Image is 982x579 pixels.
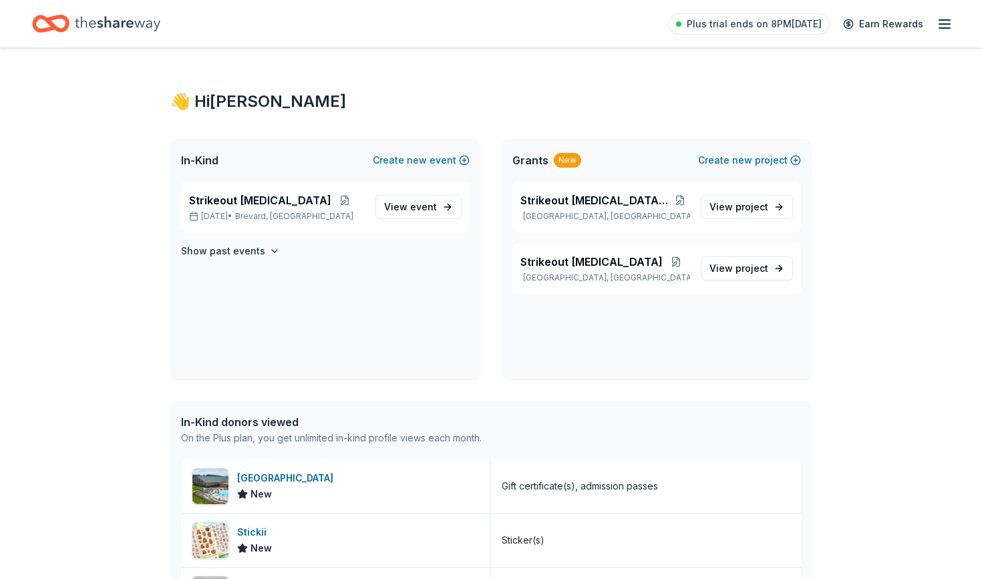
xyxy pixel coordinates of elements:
[181,243,280,259] button: Show past events
[192,522,228,558] img: Image for Stickii
[192,468,228,504] img: Image for Great Wolf Lodge
[520,211,690,222] p: [GEOGRAPHIC_DATA], [GEOGRAPHIC_DATA]
[407,152,427,168] span: new
[709,199,768,215] span: View
[520,254,663,270] span: Strikeout [MEDICAL_DATA]
[235,211,353,222] span: Brevard, [GEOGRAPHIC_DATA]
[668,13,830,35] a: Plus trial ends on 8PM[DATE]
[520,272,690,283] p: [GEOGRAPHIC_DATA], [GEOGRAPHIC_DATA]
[701,195,793,219] a: View project
[251,486,272,502] span: New
[237,470,339,486] div: [GEOGRAPHIC_DATA]
[410,201,437,212] span: event
[709,260,768,276] span: View
[512,152,548,168] span: Grants
[181,430,482,446] div: On the Plus plan, you get unlimited in-kind profile views each month.
[237,524,272,540] div: Stickii
[520,192,670,208] span: Strikeout [MEDICAL_DATA] fundraiser
[554,153,581,168] div: New
[384,199,437,215] span: View
[170,91,812,112] div: 👋 Hi [PERSON_NAME]
[32,8,160,39] a: Home
[373,152,470,168] button: Createnewevent
[189,211,365,222] p: [DATE] •
[181,152,218,168] span: In-Kind
[189,192,331,208] span: Strikeout [MEDICAL_DATA]
[181,243,265,259] h4: Show past events
[735,201,768,212] span: project
[687,16,822,32] span: Plus trial ends on 8PM[DATE]
[698,152,801,168] button: Createnewproject
[701,256,793,280] a: View project
[181,414,482,430] div: In-Kind donors viewed
[502,478,658,494] div: Gift certificate(s), admission passes
[375,195,462,219] a: View event
[251,540,272,556] span: New
[502,532,544,548] div: Sticker(s)
[735,262,768,274] span: project
[732,152,752,168] span: new
[835,12,931,36] a: Earn Rewards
